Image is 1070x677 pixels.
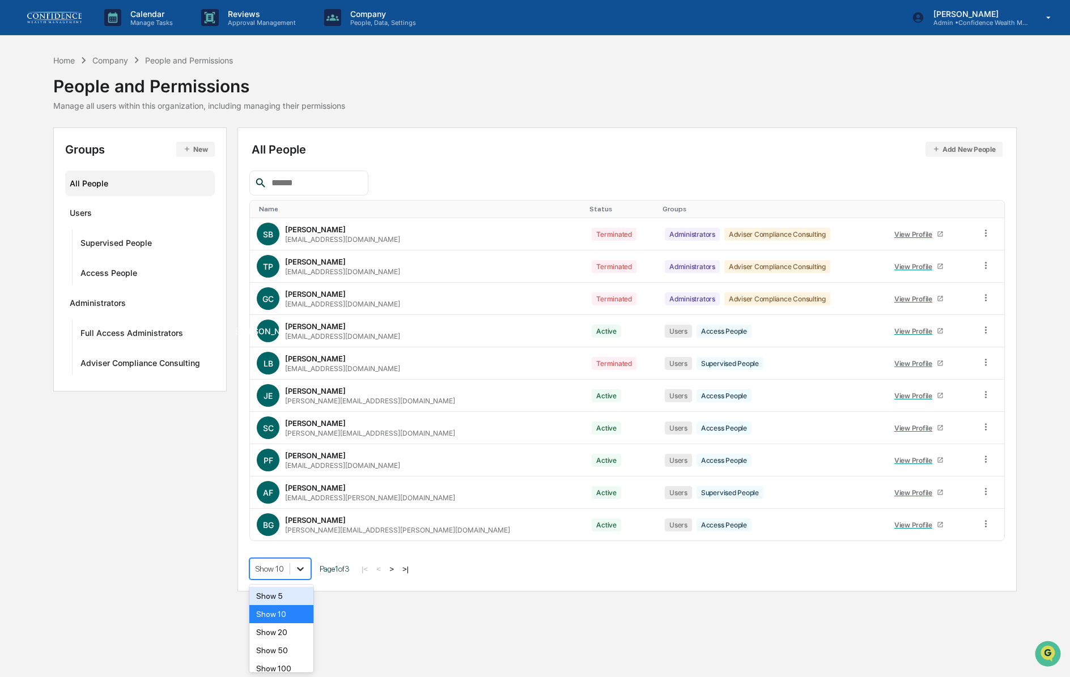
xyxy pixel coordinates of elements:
[889,290,948,308] a: View Profile
[665,292,720,305] div: Administrators
[592,228,636,241] div: Terminated
[358,564,371,574] button: |<
[665,389,692,402] div: Users
[121,9,179,19] p: Calendar
[889,387,948,405] a: View Profile
[285,526,510,534] div: [PERSON_NAME][EMAIL_ADDRESS][PERSON_NAME][DOMAIN_NAME]
[285,235,400,244] div: [EMAIL_ADDRESS][DOMAIN_NAME]
[894,327,937,335] div: View Profile
[889,452,948,469] a: View Profile
[92,56,128,65] div: Company
[27,12,82,23] img: logo
[592,260,636,273] div: Terminated
[23,143,73,154] span: Preclearance
[894,424,937,432] div: View Profile
[113,192,137,201] span: Pylon
[70,208,92,222] div: Users
[80,238,152,252] div: Supervised People
[697,518,751,531] div: Access People
[39,98,143,107] div: We're available if you need us!
[665,518,692,531] div: Users
[11,24,206,42] p: How can we help?
[285,493,455,502] div: [EMAIL_ADDRESS][PERSON_NAME][DOMAIN_NAME]
[889,516,948,534] a: View Profile
[889,322,948,340] a: View Profile
[285,257,346,266] div: [PERSON_NAME]
[7,138,78,159] a: 🖐️Preclearance
[53,56,75,65] div: Home
[263,262,273,271] span: TP
[592,389,621,402] div: Active
[697,389,751,402] div: Access People
[665,421,692,435] div: Users
[70,298,126,312] div: Administrators
[373,564,384,574] button: <
[925,142,1003,157] button: Add New People
[285,429,455,437] div: [PERSON_NAME][EMAIL_ADDRESS][DOMAIN_NAME]
[889,225,948,243] a: View Profile
[894,262,937,271] div: View Profile
[924,19,1030,27] p: Admin • Confidence Wealth Management
[82,144,91,153] div: 🗄️
[399,564,412,574] button: >|
[264,359,273,368] span: LB
[285,461,400,470] div: [EMAIL_ADDRESS][DOMAIN_NAME]
[889,484,948,501] a: View Profile
[264,391,273,401] span: JE
[263,488,273,497] span: AF
[285,364,400,373] div: [EMAIL_ADDRESS][DOMAIN_NAME]
[219,9,302,19] p: Reviews
[263,423,274,433] span: SC
[589,205,653,213] div: Toggle SortBy
[697,357,763,370] div: Supervised People
[145,56,233,65] div: People and Permissions
[262,294,274,304] span: GC
[665,486,692,499] div: Users
[80,328,183,342] div: Full Access Administrators
[592,486,621,499] div: Active
[219,19,302,27] p: Approval Management
[697,486,763,499] div: Supervised People
[285,397,455,405] div: [PERSON_NAME][EMAIL_ADDRESS][DOMAIN_NAME]
[889,355,948,372] a: View Profile
[894,391,937,400] div: View Profile
[285,419,346,428] div: [PERSON_NAME]
[263,520,274,530] span: BG
[285,322,346,331] div: [PERSON_NAME]
[11,165,20,174] div: 🔎
[592,454,621,467] div: Active
[285,451,346,460] div: [PERSON_NAME]
[285,332,400,340] div: [EMAIL_ADDRESS][DOMAIN_NAME]
[252,142,1003,157] div: All People
[94,143,141,154] span: Attestations
[70,174,210,193] div: All People
[592,357,636,370] div: Terminated
[78,138,145,159] a: 🗄️Attestations
[285,225,346,234] div: [PERSON_NAME]
[894,295,937,303] div: View Profile
[80,358,200,372] div: Adviser Compliance Consulting
[592,325,621,338] div: Active
[665,325,692,338] div: Users
[264,455,273,465] span: PF
[259,205,580,213] div: Toggle SortBy
[924,9,1030,19] p: [PERSON_NAME]
[894,359,937,368] div: View Profile
[285,267,400,276] div: [EMAIL_ADDRESS][DOMAIN_NAME]
[724,228,830,241] div: Adviser Compliance Consulting
[80,268,137,282] div: Access People
[889,419,948,437] a: View Profile
[249,623,313,641] div: Show 20
[887,205,969,213] div: Toggle SortBy
[193,90,206,104] button: Start new chat
[697,325,751,338] div: Access People
[249,641,313,659] div: Show 50
[53,101,345,110] div: Manage all users within this organization, including managing their permissions
[665,228,720,241] div: Administrators
[341,19,422,27] p: People, Data, Settings
[983,205,999,213] div: Toggle SortBy
[592,421,621,435] div: Active
[121,19,179,27] p: Manage Tasks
